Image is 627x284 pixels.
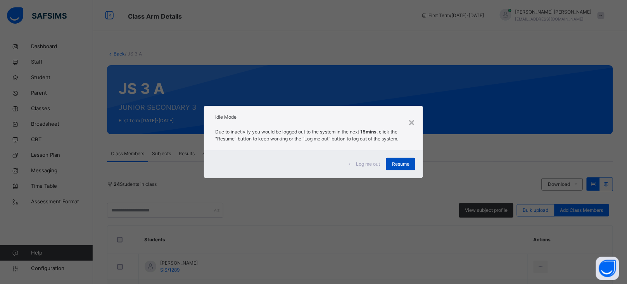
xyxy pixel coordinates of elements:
[408,114,415,130] div: ×
[392,161,409,168] span: Resume
[596,257,619,280] button: Open asap
[216,114,412,121] h2: Idle Mode
[216,128,412,142] p: Due to inactivity you would be logged out to the system in the next , click the "Resume" button t...
[356,161,380,168] span: Log me out
[361,129,377,135] strong: 15mins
